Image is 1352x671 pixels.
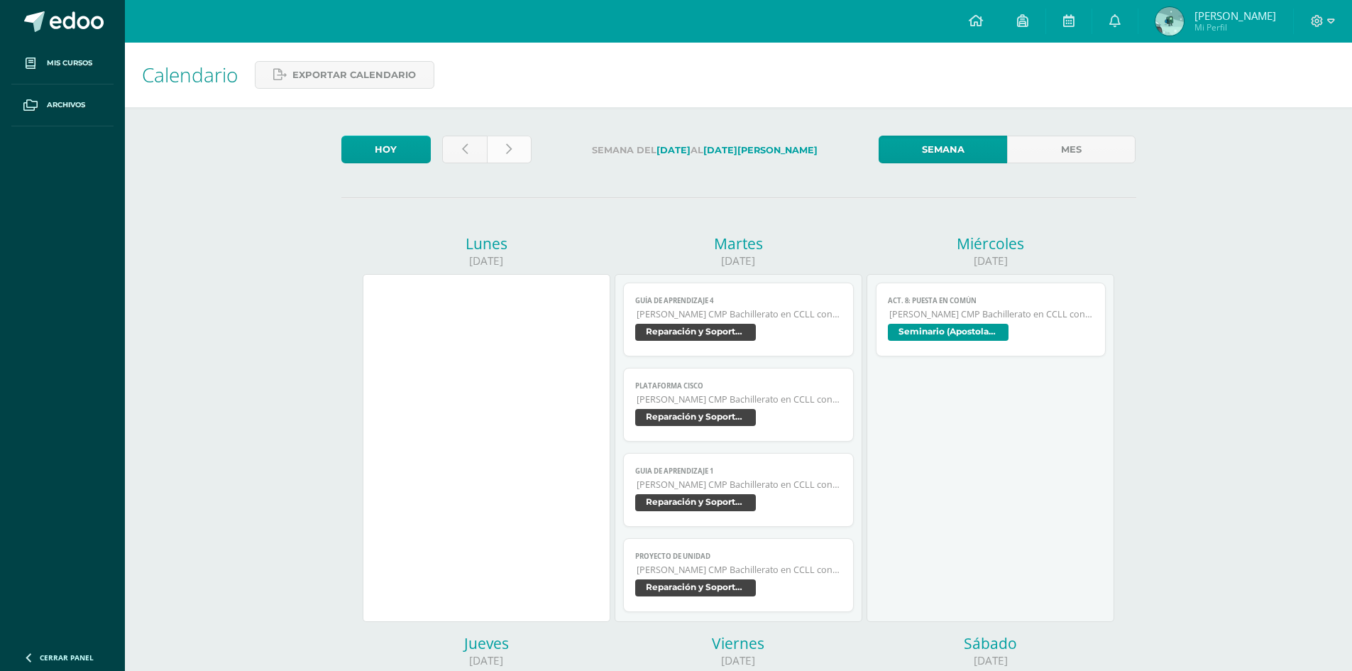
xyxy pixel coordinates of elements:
[1194,9,1276,23] span: [PERSON_NAME]
[292,62,416,88] span: Exportar calendario
[615,633,862,653] div: Viernes
[1155,7,1184,36] img: 0d125e61179144410fb0d7f3f0b592f6.png
[703,145,818,156] strong: [DATE][PERSON_NAME]
[888,296,1094,305] span: ACT. 8: PUESTA EN COMÚN
[888,324,1008,341] span: Seminario (Apostolado Juvenil [DEMOGRAPHIC_DATA] -AJS)
[637,479,842,491] span: [PERSON_NAME] CMP Bachillerato en CCLL con Orientación en Computación
[255,61,434,89] a: Exportar calendario
[635,324,756,341] span: Reparación y Soporte Técnico CISCO
[635,552,842,561] span: Proyecto De Unidad
[47,58,92,69] span: Mis cursos
[623,453,854,527] a: Guia de aprendizaje 1[PERSON_NAME] CMP Bachillerato en CCLL con Orientación en ComputaciónReparac...
[363,234,610,253] div: Lunes
[47,99,85,111] span: Archivos
[867,633,1114,653] div: Sábado
[623,368,854,442] a: Plataforma CISCO[PERSON_NAME] CMP Bachillerato en CCLL con Orientación en ComputaciónReparación y...
[615,653,862,668] div: [DATE]
[876,283,1106,356] a: ACT. 8: PUESTA EN COMÚN[PERSON_NAME] CMP Bachillerato en CCLL con Orientación en ComputaciónSemin...
[363,653,610,668] div: [DATE]
[11,84,114,126] a: Archivos
[615,253,862,268] div: [DATE]
[623,538,854,612] a: Proyecto De Unidad[PERSON_NAME] CMP Bachillerato en CCLL con Orientación en ComputaciónReparación...
[1007,136,1136,163] a: Mes
[11,43,114,84] a: Mis cursos
[1194,21,1276,33] span: Mi Perfil
[867,653,1114,668] div: [DATE]
[635,467,842,476] span: Guia de aprendizaje 1
[867,234,1114,253] div: Miércoles
[623,283,854,356] a: Guía de aprendizaje 4[PERSON_NAME] CMP Bachillerato en CCLL con Orientación en ComputaciónReparac...
[635,494,756,511] span: Reparación y Soporte Técnico CISCO
[637,393,842,405] span: [PERSON_NAME] CMP Bachillerato en CCLL con Orientación en Computación
[889,308,1094,320] span: [PERSON_NAME] CMP Bachillerato en CCLL con Orientación en Computación
[363,253,610,268] div: [DATE]
[363,633,610,653] div: Jueves
[637,308,842,320] span: [PERSON_NAME] CMP Bachillerato en CCLL con Orientación en Computación
[341,136,431,163] a: Hoy
[637,564,842,576] span: [PERSON_NAME] CMP Bachillerato en CCLL con Orientación en Computación
[615,234,862,253] div: Martes
[635,296,842,305] span: Guía de aprendizaje 4
[543,136,867,165] label: Semana del al
[142,61,238,88] span: Calendario
[635,579,756,596] span: Reparación y Soporte Técnico CISCO
[635,381,842,391] span: Plataforma CISCO
[40,653,94,662] span: Cerrar panel
[879,136,1007,163] a: Semana
[656,145,691,156] strong: [DATE]
[635,409,756,426] span: Reparación y Soporte Técnico CISCO
[867,253,1114,268] div: [DATE]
